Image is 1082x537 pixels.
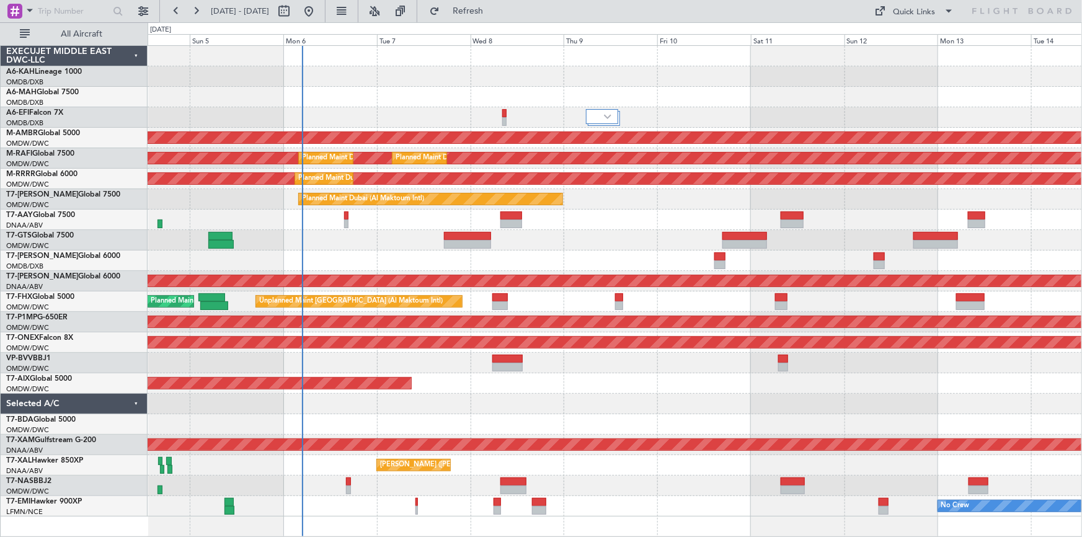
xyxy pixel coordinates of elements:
[283,34,377,45] div: Mon 6
[604,114,611,119] img: arrow-gray.svg
[6,355,51,362] a: VP-BVVBBJ1
[6,314,37,321] span: T7-P1MP
[6,375,30,383] span: T7-AIX
[941,497,970,515] div: No Crew
[6,78,43,87] a: OMDB/DXB
[380,456,510,474] div: [PERSON_NAME] ([PERSON_NAME] Intl)
[6,477,51,485] a: T7-NASBBJ2
[6,232,32,239] span: T7-GTS
[6,446,43,455] a: DNAA/ABV
[6,159,49,169] a: OMDW/DWC
[6,118,43,128] a: OMDB/DXB
[14,24,135,44] button: All Aircraft
[564,34,657,45] div: Thu 9
[6,437,35,444] span: T7-XAM
[6,191,120,198] a: T7-[PERSON_NAME]Global 7500
[6,498,30,505] span: T7-EMI
[938,34,1031,45] div: Mon 13
[6,416,76,424] a: T7-BDAGlobal 5000
[6,355,33,362] span: VP-BVV
[894,6,936,19] div: Quick Links
[6,457,83,464] a: T7-XALHawker 850XP
[6,466,43,476] a: DNAA/ABV
[6,273,78,280] span: T7-[PERSON_NAME]
[6,334,39,342] span: T7-ONEX
[6,507,43,517] a: LFMN/NCE
[259,292,443,311] div: Unplanned Maint [GEOGRAPHIC_DATA] (Al Maktoum Intl)
[6,150,32,158] span: M-RAFI
[190,34,283,45] div: Sun 5
[6,150,74,158] a: M-RAFIGlobal 7500
[6,273,120,280] a: T7-[PERSON_NAME]Global 6000
[471,34,564,45] div: Wed 8
[6,487,49,496] a: OMDW/DWC
[6,457,32,464] span: T7-XAL
[211,6,269,17] span: [DATE] - [DATE]
[6,171,78,178] a: M-RRRRGlobal 6000
[6,98,43,107] a: OMDB/DXB
[6,211,75,219] a: T7-AAYGlobal 7500
[6,282,43,291] a: DNAA/ABV
[6,241,49,251] a: OMDW/DWC
[6,130,80,137] a: M-AMBRGlobal 5000
[302,190,424,208] div: Planned Maint Dubai (Al Maktoum Intl)
[6,375,72,383] a: T7-AIXGlobal 5000
[6,130,38,137] span: M-AMBR
[657,34,751,45] div: Fri 10
[6,180,49,189] a: OMDW/DWC
[396,149,518,167] div: Planned Maint Dubai (Al Maktoum Intl)
[6,171,35,178] span: M-RRRR
[6,293,74,301] a: T7-FHXGlobal 5000
[6,200,49,210] a: OMDW/DWC
[6,109,29,117] span: A6-EFI
[377,34,471,45] div: Tue 7
[298,169,420,188] div: Planned Maint Dubai (Al Maktoum Intl)
[442,7,494,16] span: Refresh
[38,2,109,20] input: Trip Number
[6,221,43,230] a: DNAA/ABV
[6,314,68,321] a: T7-P1MPG-650ER
[6,68,35,76] span: A6-KAH
[6,477,33,485] span: T7-NAS
[6,68,82,76] a: A6-KAHLineage 1000
[32,30,131,38] span: All Aircraft
[6,232,74,239] a: T7-GTSGlobal 7500
[6,437,96,444] a: T7-XAMGulfstream G-200
[6,334,73,342] a: T7-ONEXFalcon 8X
[6,344,49,353] a: OMDW/DWC
[6,293,32,301] span: T7-FHX
[423,1,498,21] button: Refresh
[6,211,33,219] span: T7-AAY
[6,262,43,271] a: OMDB/DXB
[150,25,171,35] div: [DATE]
[869,1,960,21] button: Quick Links
[6,252,78,260] span: T7-[PERSON_NAME]
[6,425,49,435] a: OMDW/DWC
[6,384,49,394] a: OMDW/DWC
[6,303,49,312] a: OMDW/DWC
[6,323,49,332] a: OMDW/DWC
[6,364,49,373] a: OMDW/DWC
[845,34,938,45] div: Sun 12
[302,149,424,167] div: Planned Maint Dubai (Al Maktoum Intl)
[6,498,82,505] a: T7-EMIHawker 900XP
[6,89,79,96] a: A6-MAHGlobal 7500
[151,292,296,311] div: Planned Maint [GEOGRAPHIC_DATA] (Seletar)
[6,109,63,117] a: A6-EFIFalcon 7X
[6,89,37,96] span: A6-MAH
[6,191,78,198] span: T7-[PERSON_NAME]
[6,252,120,260] a: T7-[PERSON_NAME]Global 6000
[751,34,845,45] div: Sat 11
[6,416,33,424] span: T7-BDA
[6,139,49,148] a: OMDW/DWC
